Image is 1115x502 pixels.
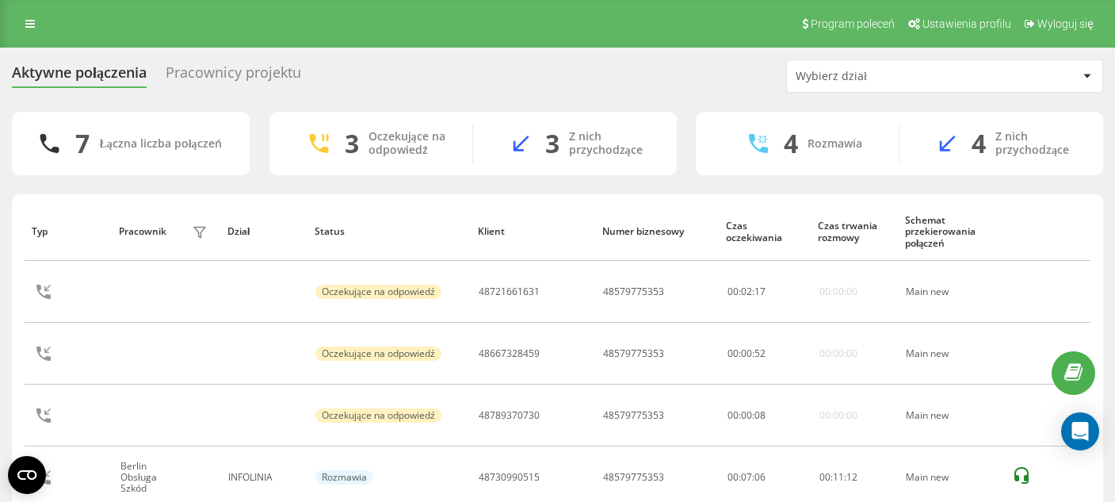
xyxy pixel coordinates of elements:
div: Oczekujące na odpowiedź [368,130,449,157]
div: Rozmawia [315,470,373,485]
div: 4 [784,128,798,159]
div: 4 [972,128,986,159]
div: 7 [75,128,90,159]
div: : : [819,472,857,483]
span: 02 [741,285,752,298]
div: 48579775353 [603,410,664,421]
div: 3 [345,128,359,159]
div: Main new [906,472,995,483]
span: 00 [727,285,739,298]
span: 00 [741,408,752,422]
div: 48721661631 [479,286,540,297]
div: Łączna liczba połączeń [99,137,221,151]
div: Oczekujące na odpowiedź [315,408,441,423]
div: 00:00:00 [819,348,857,359]
div: Dział [227,226,300,237]
div: Typ [32,226,104,237]
div: 48667328459 [479,348,540,359]
div: Aktywne połączenia [12,64,147,89]
div: Pracownicy projektu [166,64,301,89]
div: 48579775353 [603,286,664,297]
div: Main new [906,410,995,421]
div: Wybierz dział [796,70,985,83]
div: 48579775353 [603,472,664,483]
div: 48579775353 [603,348,664,359]
div: Z nich przychodzące [569,130,653,157]
div: Z nich przychodzące [995,130,1079,157]
div: 00:07:06 [727,472,802,483]
div: Numer biznesowy [602,226,712,237]
div: Oczekujące na odpowiedź [315,347,441,361]
span: Ustawienia profilu [922,17,1011,30]
div: INFOLINIA [228,472,298,483]
div: Czas trwania rozmowy [818,220,890,243]
div: Berlin Obsługa Szkód [120,461,189,495]
div: 48730990515 [479,472,540,483]
span: Wyloguj się [1037,17,1094,30]
div: : : [727,348,766,359]
div: : : [727,410,766,421]
div: : : [727,286,766,297]
span: 11 [833,470,844,484]
span: 52 [754,347,766,360]
div: Rozmawia [808,137,862,151]
span: 08 [754,408,766,422]
div: Status [315,226,463,237]
div: Open Intercom Messenger [1061,412,1099,450]
span: 00 [727,347,739,360]
div: Klient [478,226,587,237]
div: Main new [906,348,995,359]
span: 00 [727,408,739,422]
div: 00:00:00 [819,286,857,297]
div: 00:00:00 [819,410,857,421]
span: 00 [819,470,831,484]
div: Czas oczekiwania [726,220,803,243]
span: 12 [846,470,857,484]
div: Schemat przekierowania połączeń [905,215,996,249]
div: 48789370730 [479,410,540,421]
button: Open CMP widget [8,456,46,494]
span: 17 [754,285,766,298]
div: 3 [545,128,559,159]
span: Program poleceń [811,17,895,30]
div: Main new [906,286,995,297]
div: Pracownik [119,226,166,237]
span: 00 [741,347,752,360]
div: Oczekujące na odpowiedź [315,285,441,299]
